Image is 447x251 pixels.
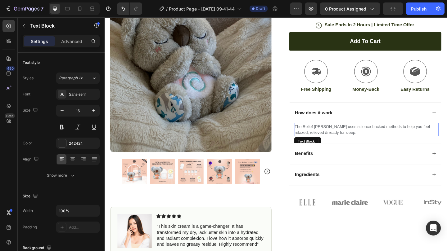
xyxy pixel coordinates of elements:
p: Sale Ends In 2 Hours | Limited Time Offer [239,5,337,12]
span: / [166,6,168,12]
p: Advanced [61,38,82,45]
button: Carousel Next Arrow [173,164,181,171]
p: Ingredients [207,168,234,174]
img: gempages_432750572815254551-9865b96a-718f-4e2f-bc8e-2aa16a04ab06.png [247,193,287,210]
span: Draft [256,6,265,11]
div: Styles [23,75,34,81]
div: Text style [23,60,40,65]
div: Align [23,155,40,164]
div: Show more [47,172,76,178]
button: 7 [2,2,46,15]
button: Publish [406,2,432,15]
div: Padding [23,224,37,230]
img: gempages_432750572815254551-7b7b6beb-2475-4cab-a8a5-5bad2acafc04.png [14,214,51,251]
p: Easy Returns [322,75,354,82]
p: Free Shipping [214,75,247,82]
p: “This skin cream is a game-changer! It has transformed my dry, lackluster skin into a hydrated an... [57,224,173,250]
div: Rich Text Editor. Editing area: main [206,144,228,152]
div: Width [23,208,33,214]
div: Sans-serif [69,92,98,97]
span: Paragraph 1* [59,75,83,81]
div: Undo/Redo [117,2,142,15]
button: Paragraph 1* [56,73,100,84]
div: Open Intercom Messenger [426,221,441,236]
div: Rich Text Editor. Editing area: main [206,167,235,175]
input: Auto [56,205,99,216]
span: 0 product assigned [325,6,366,12]
div: Rich Text Editor. Editing area: main [206,100,249,108]
div: Beta [5,113,15,118]
div: Publish [411,6,427,12]
div: 450 [6,66,15,71]
div: Size [23,106,39,115]
button: Show more [23,170,100,181]
p: 7 [41,5,43,12]
span: Product Page - [DATE] 09:41:44 [169,6,235,12]
div: 242424 [69,141,98,146]
p: Settings [31,38,48,45]
div: Text Block [209,132,230,138]
span: The Relief [PERSON_NAME] uses science-backed methods to help you feel relaxed, relieved & ready f... [207,116,354,128]
img: gempages_432750572815254551-e61e7829-47ae-4815-938a-13ef13fcc808.png [294,193,333,210]
p: Benefits [207,145,227,152]
div: Add to cart [267,22,300,30]
div: Font [23,91,30,97]
button: Add to cart [201,16,366,36]
div: Color [23,140,32,146]
div: Add... [69,225,98,230]
p: How does it work [207,101,248,107]
div: Size [23,192,39,200]
img: gempages_432750572815254551-18635748-8903-4856-abf3-9296e066d3eb.png [341,193,380,210]
p: Text Block [30,22,83,29]
div: Rich Text Editor. Editing area: main [206,115,363,129]
iframe: Design area [105,17,447,251]
button: 0 product assigned [320,2,380,15]
p: Money-Back [270,75,299,82]
img: gempages_432750572815254551-862cdf2e-aba6-4086-86e1-6aedcbdae31d.png [201,193,240,210]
